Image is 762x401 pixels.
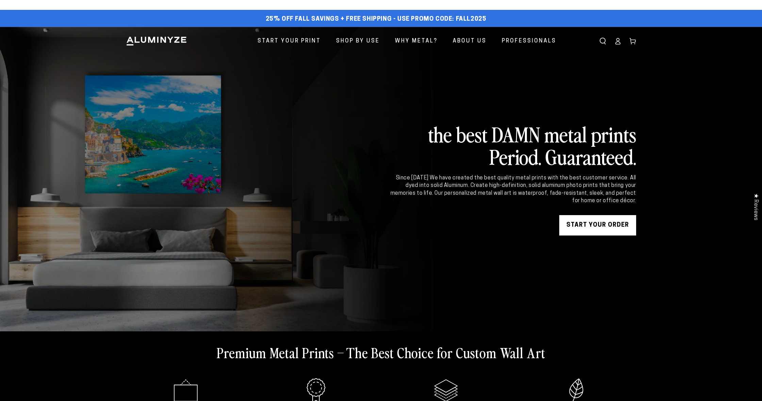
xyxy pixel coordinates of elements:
span: 25% off FALL Savings + Free Shipping - Use Promo Code: FALL2025 [266,16,486,23]
a: START YOUR Order [559,215,636,236]
span: About Us [453,36,486,46]
img: Aluminyze [126,36,187,46]
span: Professionals [502,36,556,46]
a: Professionals [497,32,561,50]
a: Start Your Print [252,32,326,50]
span: Shop By Use [336,36,380,46]
h2: Premium Metal Prints – The Best Choice for Custom Wall Art [217,344,545,361]
a: Shop By Use [331,32,385,50]
summary: Search our site [595,34,610,49]
div: Since [DATE] We have created the best quality metal prints with the best customer service. All dy... [389,174,636,205]
a: Why Metal? [390,32,443,50]
span: Why Metal? [395,36,437,46]
h2: the best DAMN metal prints Period. Guaranteed. [389,123,636,168]
span: Start Your Print [258,36,321,46]
a: About Us [448,32,492,50]
div: Click to open Judge.me floating reviews tab [749,188,762,226]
